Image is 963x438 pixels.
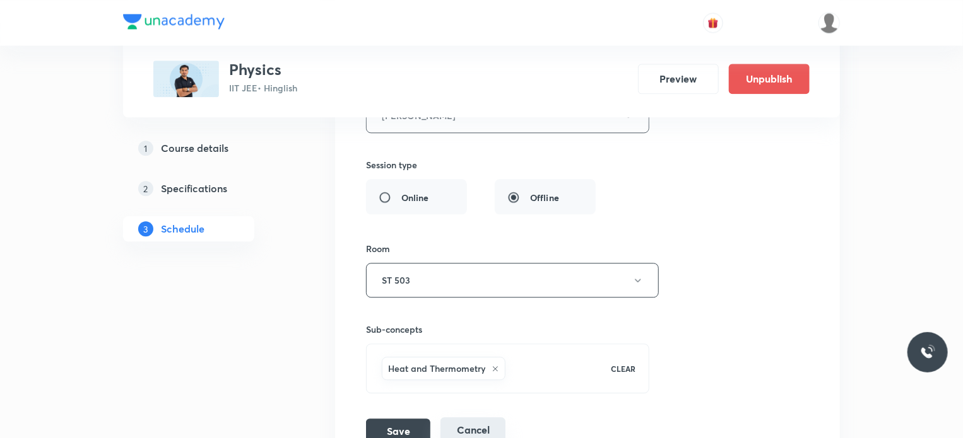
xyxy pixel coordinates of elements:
p: 3 [138,221,153,236]
h6: Room [366,242,390,255]
a: 1Course details [123,135,295,161]
h5: Specifications [161,181,227,196]
a: 2Specifications [123,176,295,201]
button: Unpublish [729,64,810,94]
h6: Sub-concepts [366,323,649,336]
img: FBB55851-1BAB-4511-A1D5-587703AF5E73_plus.png [153,61,219,97]
button: avatar [703,13,723,33]
h5: Schedule [161,221,204,236]
a: Company Logo [123,14,225,32]
img: ttu [920,345,935,360]
button: Preview [638,64,719,94]
h6: Session type [366,158,417,171]
img: Dhirendra singh [818,12,840,33]
h6: Heat and Thermometry [388,362,485,375]
h3: Physics [229,61,297,79]
p: IIT JEE • Hinglish [229,81,297,95]
button: ST 503 [366,263,659,297]
h5: Course details [161,141,228,156]
img: avatar [707,17,719,28]
p: 2 [138,181,153,196]
p: 1 [138,141,153,156]
img: Company Logo [123,14,225,29]
p: CLEAR [611,363,636,374]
